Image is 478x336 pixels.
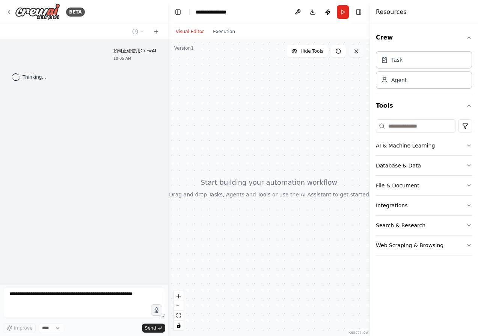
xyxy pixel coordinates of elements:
span: Hide Tools [300,48,323,54]
button: toggle interactivity [174,321,184,330]
button: Execution [208,27,240,36]
p: 如何正確使用CrewAI [113,48,156,54]
button: Hide left sidebar [173,7,183,17]
span: Thinking... [23,74,46,80]
div: Task [391,56,403,64]
button: Hide Tools [287,45,328,57]
span: Improve [14,325,32,331]
img: Logo [15,3,60,20]
button: AI & Machine Learning [376,136,472,155]
button: Hide right sidebar [353,7,364,17]
button: File & Document [376,176,472,195]
div: React Flow controls [174,291,184,330]
button: Improve [3,323,36,333]
button: Web Scraping & Browsing [376,236,472,255]
div: Crew [376,48,472,95]
button: Click to speak your automation idea [151,304,162,316]
button: Send [142,324,165,333]
a: React Flow attribution [348,330,369,334]
div: BETA [66,8,85,17]
span: Send [145,325,156,331]
button: Search & Research [376,216,472,235]
button: zoom in [174,291,184,301]
div: Tools [376,116,472,262]
button: Integrations [376,196,472,215]
button: Visual Editor [171,27,208,36]
button: Start a new chat [150,27,162,36]
nav: breadcrumb [196,8,234,16]
div: 10:05 AM [113,56,156,61]
button: Tools [376,95,472,116]
div: Version 1 [174,45,194,51]
button: Crew [376,27,472,48]
button: zoom out [174,301,184,311]
h4: Resources [376,8,407,17]
button: Switch to previous chat [129,27,147,36]
div: Agent [391,76,407,84]
button: Database & Data [376,156,472,175]
button: fit view [174,311,184,321]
